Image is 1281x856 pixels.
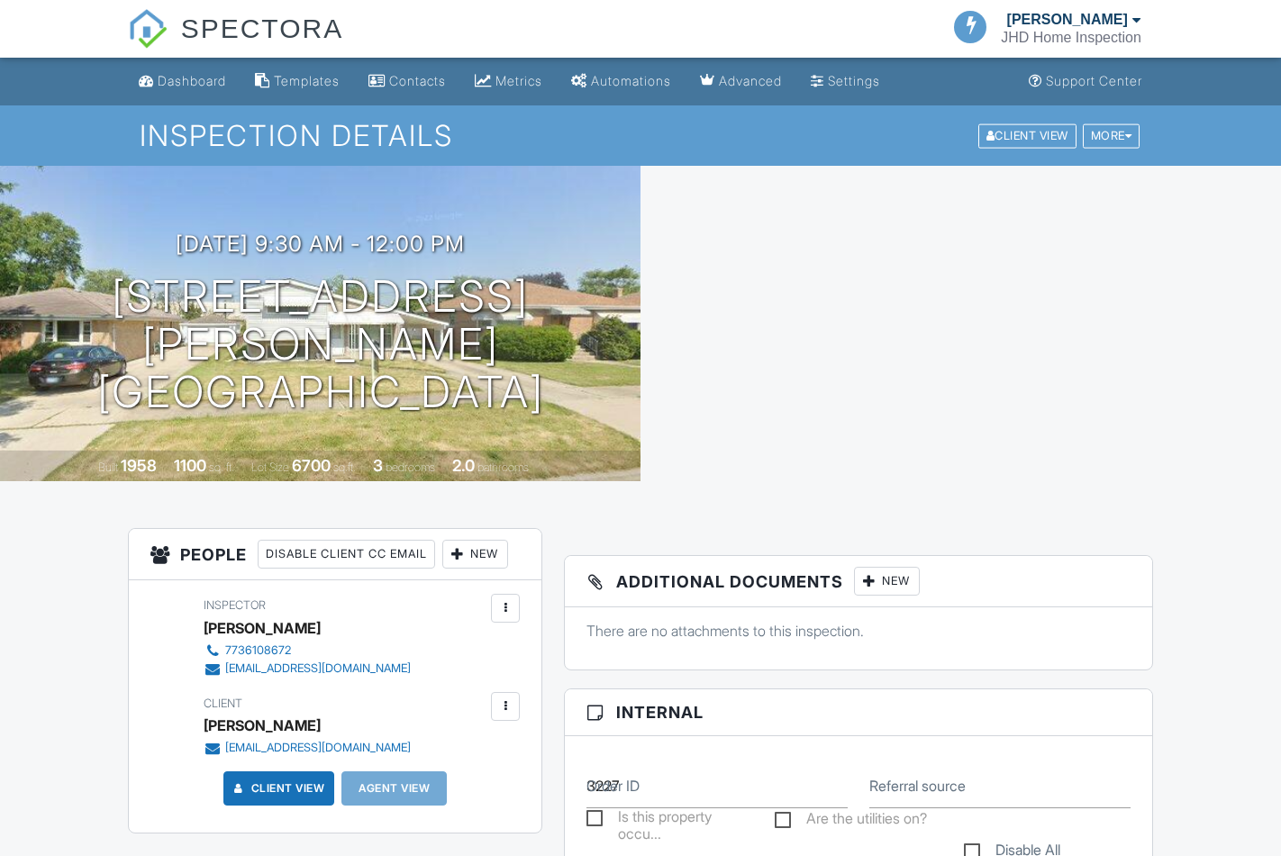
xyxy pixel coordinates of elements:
div: Metrics [495,73,542,88]
div: 7736108672 [225,643,291,658]
div: 6700 [292,456,331,475]
div: [PERSON_NAME] [204,712,321,739]
div: Templates [274,73,340,88]
label: Are the utilities on? [775,810,927,833]
a: [EMAIL_ADDRESS][DOMAIN_NAME] [204,739,411,757]
div: [PERSON_NAME] [204,615,321,642]
div: 2.0 [452,456,475,475]
div: [EMAIL_ADDRESS][DOMAIN_NAME] [225,741,411,755]
h3: Additional Documents [565,556,1152,607]
a: Client View [977,128,1081,141]
div: Automations [591,73,671,88]
div: Advanced [719,73,782,88]
span: sq. ft. [209,460,234,474]
a: Metrics [468,65,550,98]
span: Lot Size [251,460,289,474]
div: [PERSON_NAME] [1007,11,1128,29]
a: SPECTORA [128,27,343,60]
a: Client View [230,779,325,797]
label: Order ID [586,776,640,796]
div: Settings [828,73,880,88]
div: Support Center [1046,73,1142,88]
h1: [STREET_ADDRESS][PERSON_NAME] [GEOGRAPHIC_DATA] [29,273,612,415]
div: [EMAIL_ADDRESS][DOMAIN_NAME] [225,661,411,676]
a: Templates [248,65,347,98]
a: Settings [804,65,887,98]
span: Inspector [204,598,266,612]
h1: Inspection Details [140,120,1141,151]
div: More [1083,123,1140,148]
a: 7736108672 [204,642,411,660]
h3: People [129,529,541,580]
a: Automations (Basic) [564,65,678,98]
span: bedrooms [386,460,435,474]
a: Contacts [361,65,453,98]
span: Client [204,697,242,710]
span: SPECTORA [181,9,344,47]
div: JHD Home Inspection [1001,29,1141,47]
label: Referral source [869,776,966,796]
h3: [DATE] 9:30 am - 12:00 pm [176,232,465,256]
span: Built [98,460,118,474]
div: 3 [373,456,383,475]
img: The Best Home Inspection Software - Spectora [128,9,168,49]
p: There are no attachments to this inspection. [586,621,1131,641]
a: [EMAIL_ADDRESS][DOMAIN_NAME] [204,660,411,678]
div: Client View [978,123,1077,148]
a: Support Center [1022,65,1149,98]
div: Contacts [389,73,446,88]
div: New [442,540,508,569]
span: bathrooms [477,460,529,474]
a: Dashboard [132,65,233,98]
h3: Internal [565,689,1152,736]
span: sq.ft. [333,460,356,474]
div: 1958 [121,456,157,475]
div: 1100 [174,456,206,475]
div: Disable Client CC Email [258,540,435,569]
div: Dashboard [158,73,226,88]
div: New [854,567,920,596]
a: Advanced [693,65,789,98]
label: Is this property occupied? [586,808,753,831]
